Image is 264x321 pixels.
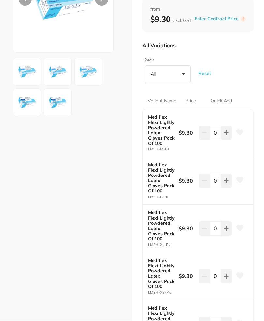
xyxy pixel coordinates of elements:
img: bS0yOQ [46,60,69,84]
b: $9.30 [179,273,197,280]
b: Mediflex Flexi Lightly Powdered Latex Gloves Pack Of 100 [148,162,176,194]
b: $9.30 [150,14,192,24]
button: Enter Contract Price [193,16,241,22]
small: LMSH-L-PK [148,195,179,200]
b: $9.30 [179,225,197,232]
b: Mediflex Flexi Lightly Powdered Latex Gloves Pack Of 100 [148,210,176,242]
b: Mediflex Flexi Lightly Powdered Latex Gloves Pack Of 100 [148,115,176,146]
b: $9.30 [179,177,197,185]
b: $9.30 [179,130,197,137]
p: Price [185,98,196,105]
img: YWxsLTI5 [15,60,39,84]
span: excl. GST [173,18,192,23]
img: LTI5 [46,91,69,115]
small: LMSH-XS-PK [148,291,179,295]
label: i [241,17,246,22]
small: LMSH-XL-PK [148,243,179,247]
span: from [150,7,246,13]
label: Size [145,57,189,63]
img: LTI5 [77,60,100,84]
p: All Variations [142,42,176,49]
small: LMSH-M-PK [148,147,179,152]
p: Quick Add [211,98,232,105]
button: All [145,66,191,83]
p: Variant Name [148,98,176,105]
b: Mediflex Flexi Lightly Powdered Latex Gloves Pack Of 100 [148,258,176,290]
img: cmdlLTI5 [15,91,39,115]
p: All [151,71,158,77]
button: Reset [197,62,213,86]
